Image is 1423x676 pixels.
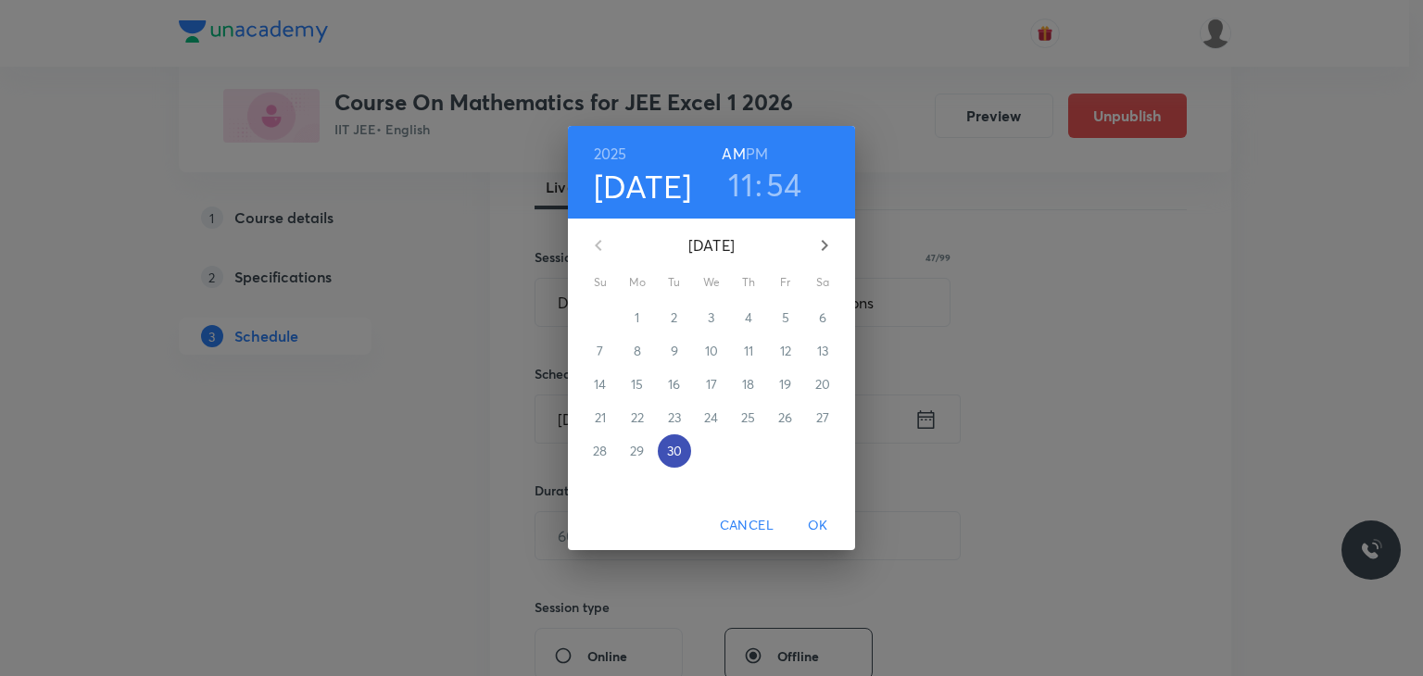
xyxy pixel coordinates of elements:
[584,273,617,292] span: Su
[788,508,848,543] button: OK
[796,514,840,537] span: OK
[755,165,762,204] h3: :
[594,141,627,167] button: 2025
[658,273,691,292] span: Tu
[712,508,781,543] button: Cancel
[728,165,753,204] button: 11
[695,273,728,292] span: We
[667,442,682,460] p: 30
[769,273,802,292] span: Fr
[766,165,802,204] button: 54
[621,234,802,257] p: [DATE]
[746,141,768,167] button: PM
[658,434,691,468] button: 30
[732,273,765,292] span: Th
[722,141,745,167] button: AM
[621,273,654,292] span: Mo
[806,273,839,292] span: Sa
[594,167,692,206] button: [DATE]
[720,514,774,537] span: Cancel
